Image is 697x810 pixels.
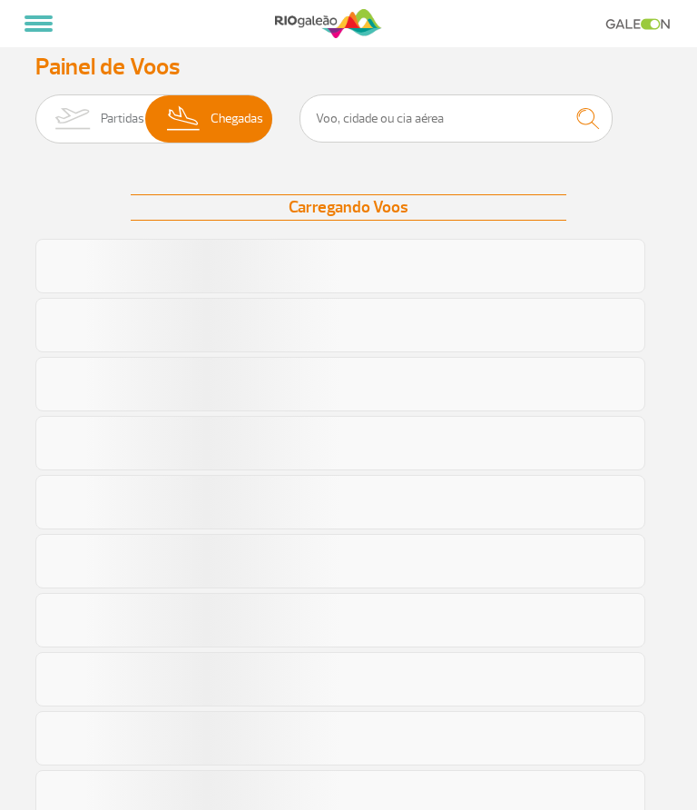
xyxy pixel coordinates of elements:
h3: Painel de Voos [35,53,662,81]
div: Carregando Voos [131,194,566,221]
span: Partidas [101,95,144,143]
span: Chegadas [211,95,263,143]
img: slider-embarque [44,95,101,143]
input: Voo, cidade ou cia aérea [299,94,613,143]
img: slider-desembarque [157,95,211,143]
